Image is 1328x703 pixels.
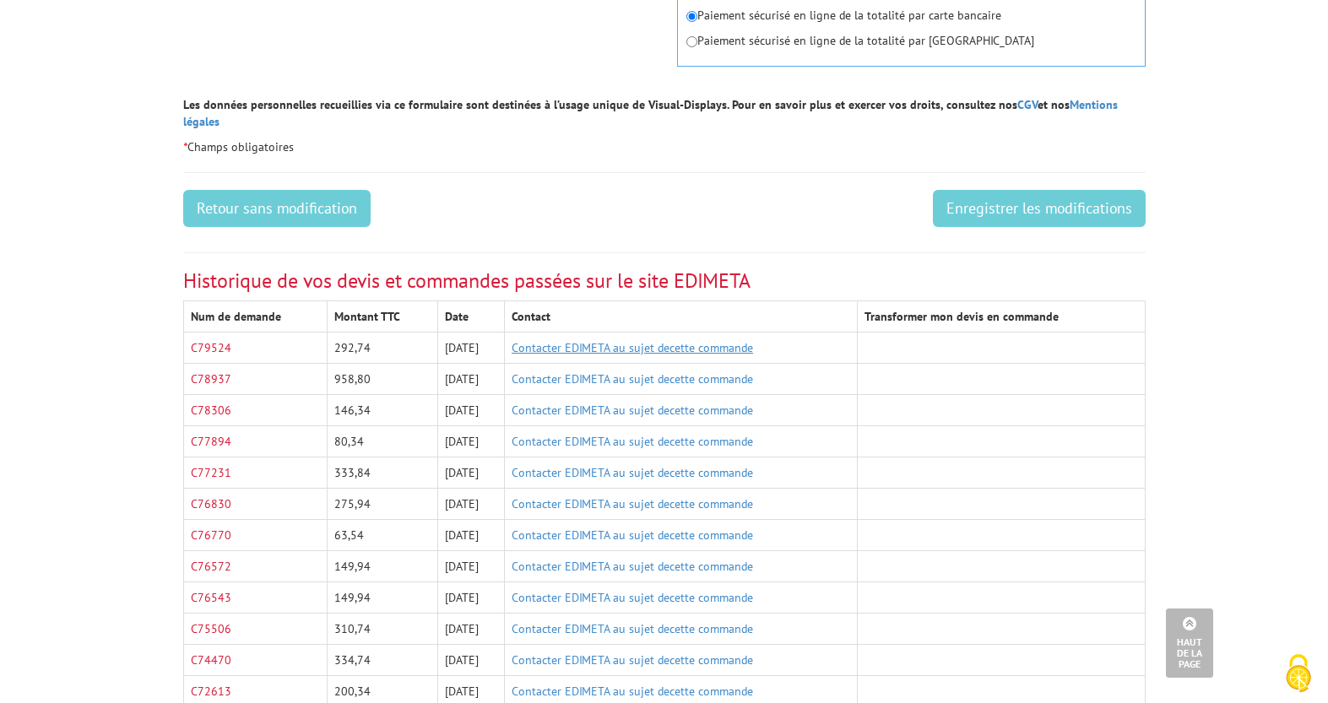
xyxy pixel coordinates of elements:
[191,684,231,699] a: C72613
[328,520,438,551] td: 63,54
[328,457,438,489] td: 333,84
[328,582,438,614] td: 149,94
[183,190,371,227] a: Retour sans modification
[191,340,231,355] a: C79524
[438,457,505,489] td: [DATE]
[438,520,505,551] td: [DATE]
[438,426,505,457] td: [DATE]
[512,496,753,511] a: Contacter EDIMETA au sujet decette commande
[438,582,505,614] td: [DATE]
[512,590,753,605] a: Contacter EDIMETA au sujet decette commande
[686,32,1136,49] p: Paiement sécurisé en ligne de la totalité par [GEOGRAPHIC_DATA]
[438,551,505,582] td: [DATE]
[328,395,438,426] td: 146,34
[191,590,231,605] a: C76543
[438,333,505,364] td: [DATE]
[438,614,505,645] td: [DATE]
[328,489,438,520] td: 275,94
[328,333,438,364] td: 292,74
[328,301,438,333] th: Montant TTC
[686,7,1136,24] p: Paiement sécurisé en ligne de la totalité par carte bancaire
[512,371,753,387] a: Contacter EDIMETA au sujet decette commande
[191,559,231,574] a: C76572
[512,340,753,355] a: Contacter EDIMETA au sujet decette commande
[512,621,753,636] a: Contacter EDIMETA au sujet decette commande
[438,489,505,520] td: [DATE]
[1269,646,1328,703] button: Cookies (fenêtre modale)
[328,614,438,645] td: 310,74
[438,645,505,676] td: [DATE]
[328,364,438,395] td: 958,80
[183,301,328,333] th: Num de demande
[438,364,505,395] td: [DATE]
[191,434,231,449] a: C77894
[1166,608,1213,678] a: Haut de la page
[512,465,753,480] a: Contacter EDIMETA au sujet decette commande
[183,97,1118,129] a: Mentions légales
[512,527,753,543] a: Contacter EDIMETA au sujet decette commande
[1277,652,1320,695] img: Cookies (fenêtre modale)
[512,684,753,699] a: Contacter EDIMETA au sujet decette commande
[191,621,231,636] a: C75506
[512,403,753,418] a: Contacter EDIMETA au sujet decette commande
[183,97,1118,129] strong: Les données personnelles recueillies via ce formulaire sont destinées à l’usage unique de Visual-...
[191,403,231,418] a: C78306
[191,371,231,387] a: C78937
[183,138,1146,155] p: Champs obligatoires
[328,645,438,676] td: 334,74
[191,465,231,480] a: C77231
[857,301,1145,333] th: Transformer mon devis en commande
[438,301,505,333] th: Date
[512,652,753,668] a: Contacter EDIMETA au sujet decette commande
[438,395,505,426] td: [DATE]
[328,426,438,457] td: 80,34
[328,551,438,582] td: 149,94
[191,652,231,668] a: C74470
[183,270,1146,292] h3: Historique de vos devis et commandes passées sur le site EDIMETA
[505,301,858,333] th: Contact
[191,527,231,543] a: C76770
[1017,97,1038,112] a: CGV
[933,190,1146,227] input: Enregistrer les modifications
[512,559,753,574] a: Contacter EDIMETA au sujet decette commande
[512,434,753,449] a: Contacter EDIMETA au sujet decette commande
[191,496,231,511] a: C76830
